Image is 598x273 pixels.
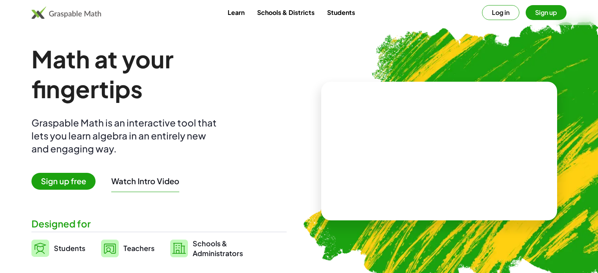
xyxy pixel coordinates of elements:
div: Designed for [31,217,287,230]
img: svg%3e [31,240,49,257]
span: Students [54,244,85,253]
a: Students [321,5,361,20]
a: Students [31,238,85,258]
span: Teachers [123,244,155,253]
button: Sign up [526,5,567,20]
button: Watch Intro Video [111,176,179,186]
img: svg%3e [101,240,119,257]
h1: Math at your fingertips [31,44,282,104]
img: svg%3e [170,240,188,257]
video: What is this? This is dynamic math notation. Dynamic math notation plays a central role in how Gr... [380,122,498,181]
a: Schools &Administrators [170,238,243,258]
div: Graspable Math is an interactive tool that lets you learn algebra in an entirely new and engaging... [31,116,220,155]
a: Teachers [101,238,155,258]
a: Learn [221,5,251,20]
button: Log in [482,5,519,20]
span: Schools & Administrators [193,238,243,258]
a: Schools & Districts [251,5,321,20]
span: Sign up free [31,173,96,190]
